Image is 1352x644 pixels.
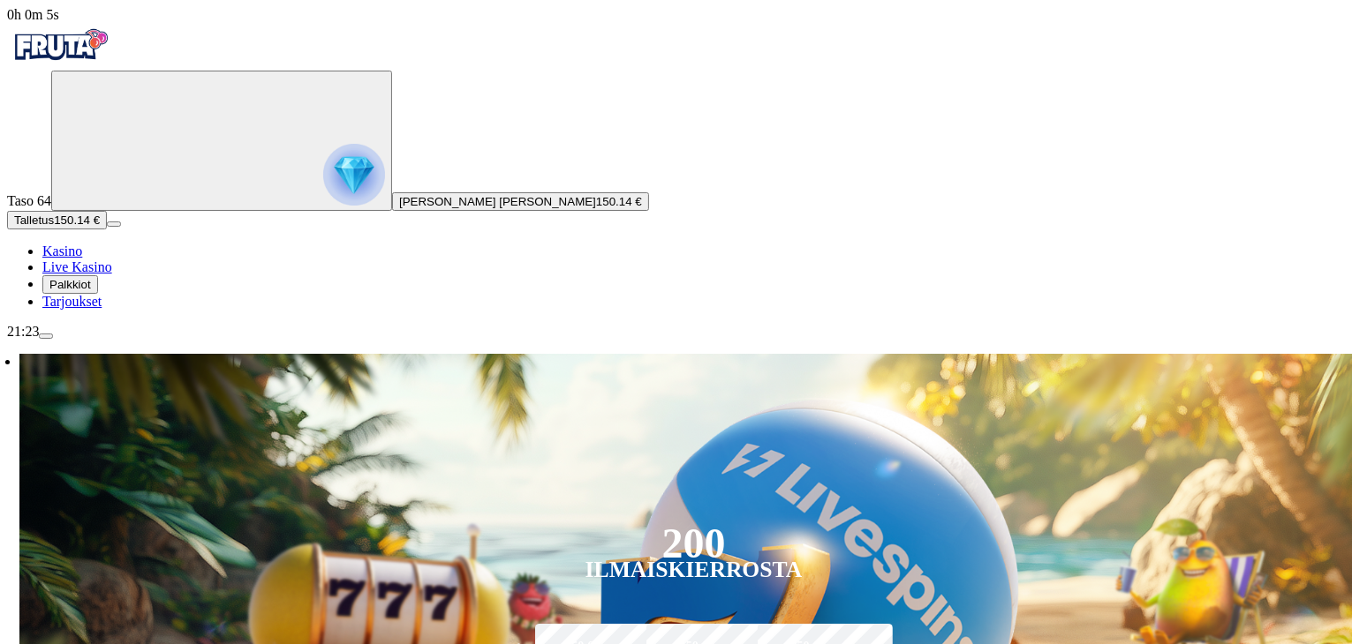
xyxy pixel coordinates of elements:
nav: Primary [7,23,1345,310]
button: [PERSON_NAME] [PERSON_NAME]150.14 € [392,192,649,211]
span: Kasino [42,243,82,258]
span: Talletus [14,213,54,227]
a: diamond iconKasino [42,243,82,258]
div: Ilmaiskierrosta [585,559,803,580]
button: menu [39,333,53,339]
img: reward progress [323,144,385,206]
div: 200 [661,533,725,554]
span: [PERSON_NAME] [PERSON_NAME] [399,195,596,208]
span: user session time [7,7,59,22]
span: Palkkiot [49,278,91,291]
a: Fruta [7,55,113,70]
a: gift-inverted iconTarjoukset [42,294,102,309]
span: Taso 64 [7,193,51,208]
img: Fruta [7,23,113,67]
button: Talletusplus icon150.14 € [7,211,107,229]
span: Live Kasino [42,259,112,274]
span: 150.14 € [54,213,100,227]
span: Tarjoukset [42,294,102,309]
button: reward progress [51,71,392,211]
a: poker-chip iconLive Kasino [42,259,112,274]
span: 150.14 € [596,195,642,208]
button: reward iconPalkkiot [42,275,98,294]
span: 21:23 [7,324,39,339]
button: menu [107,221,121,227]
